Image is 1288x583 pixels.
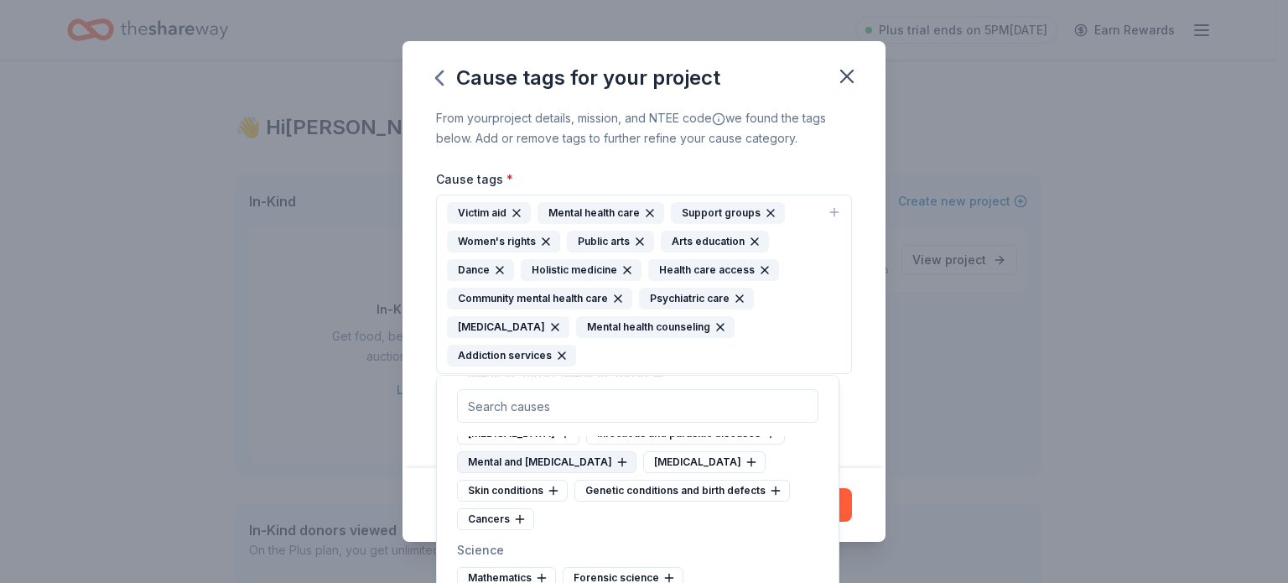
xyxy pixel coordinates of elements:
label: Cause tags [436,171,513,188]
button: Victim aidMental health careSupport groupsWomen's rightsPublic artsArts educationDanceHolistic me... [436,195,852,374]
div: Women's rights [447,231,560,252]
div: Mental health care [538,202,664,224]
div: [MEDICAL_DATA] [447,316,569,338]
div: Science [457,540,818,560]
div: Holistic medicine [521,259,641,281]
div: [MEDICAL_DATA] [457,423,579,445]
div: Psychiatric care [639,288,754,310]
input: Search causes [457,389,818,423]
div: Support groups [671,202,785,224]
div: Victim aid [447,202,531,224]
div: Dance [447,259,514,281]
div: Health care access [648,259,779,281]
div: Skin conditions [457,480,568,502]
div: Community mental health care [447,288,632,310]
div: Cancers [457,508,534,530]
div: [MEDICAL_DATA] [643,451,766,473]
div: From your project details, mission, and NTEE code we found the tags below. Add or remove tags to ... [436,108,852,148]
div: Genetic conditions and birth defects [574,480,790,502]
div: Mental health counseling [576,316,735,338]
div: Addiction services [447,345,576,367]
div: Infectious and parasitic diseases [586,423,785,445]
div: Arts education [661,231,769,252]
div: Cause tags for your project [436,65,720,91]
div: Mental and [MEDICAL_DATA] [457,451,636,473]
div: Public arts [567,231,654,252]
